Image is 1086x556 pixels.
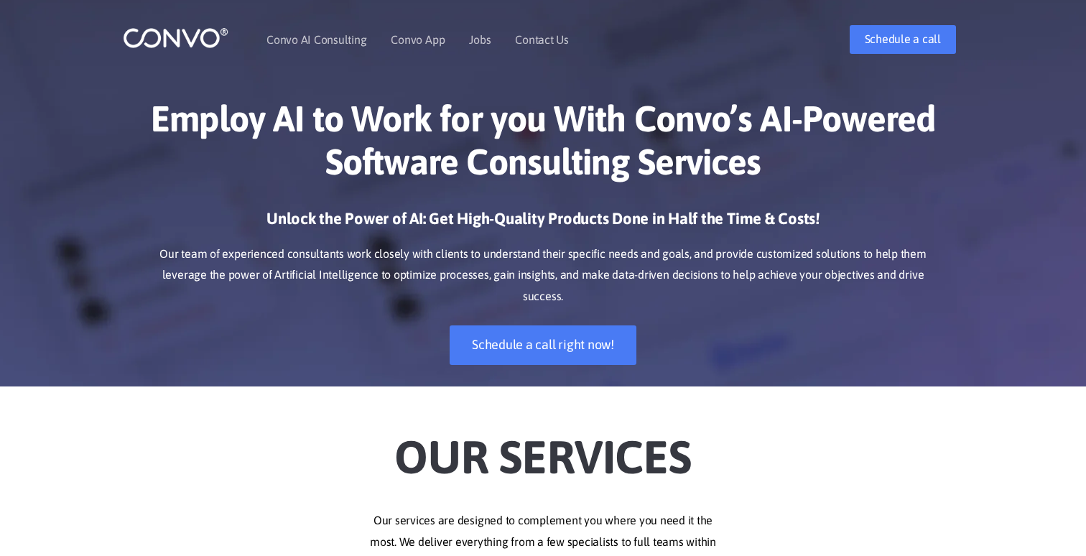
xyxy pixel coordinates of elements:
[391,34,445,45] a: Convo App
[144,244,942,308] p: Our team of experienced consultants work closely with clients to understand their specific needs ...
[144,208,942,240] h3: Unlock the Power of AI: Get High-Quality Products Done in Half the Time & Costs!
[450,325,636,365] a: Schedule a call right now!
[123,27,228,49] img: logo_1.png
[469,34,491,45] a: Jobs
[144,408,942,488] h2: Our Services
[266,34,366,45] a: Convo AI Consulting
[144,97,942,194] h1: Employ AI to Work for you With Convo’s AI-Powered Software Consulting Services
[515,34,569,45] a: Contact Us
[850,25,956,54] a: Schedule a call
